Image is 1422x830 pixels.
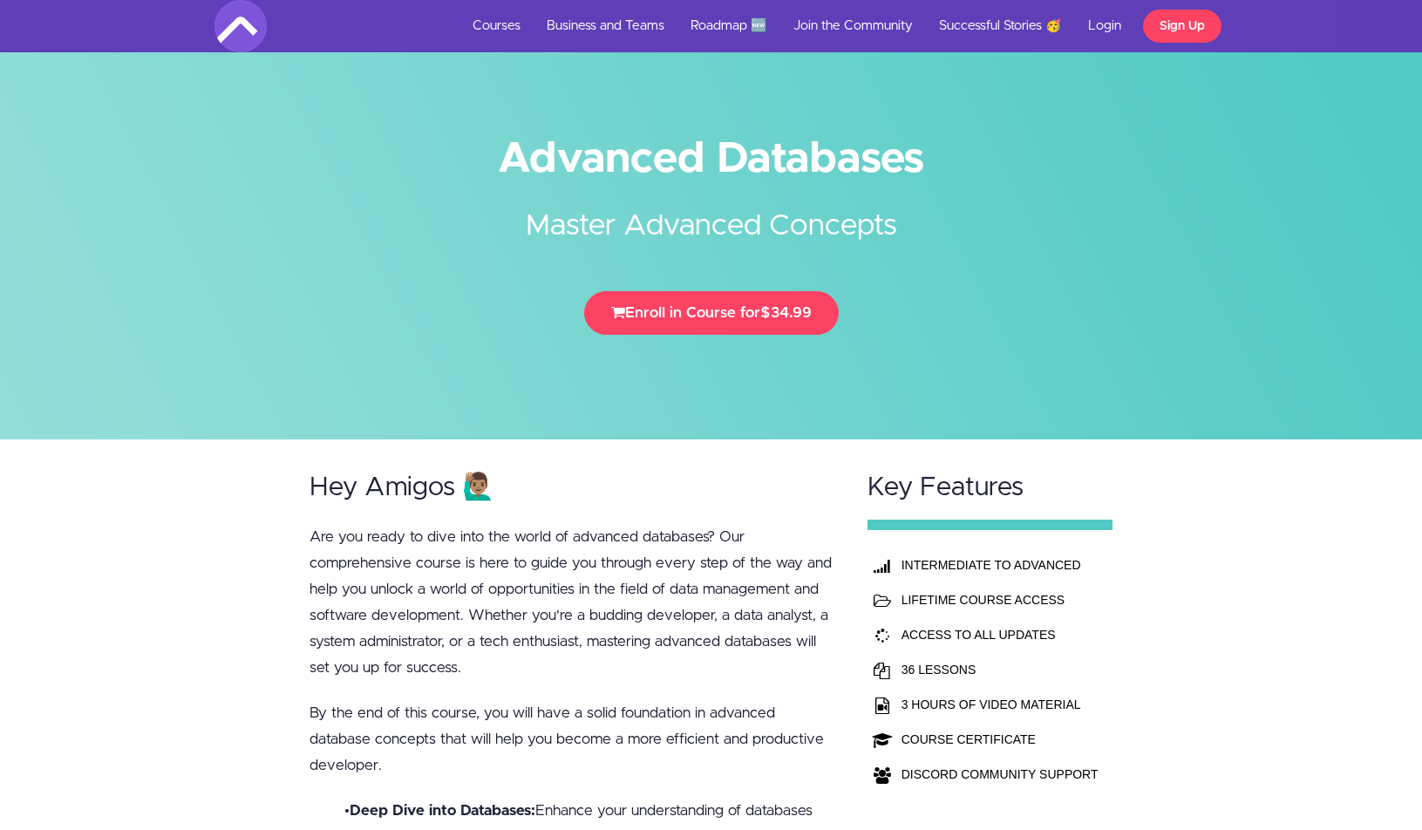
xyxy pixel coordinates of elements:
h2: Master Advanced Concepts [384,179,1038,248]
p: By the end of this course, you will have a solid foundation in advanced database concepts that wi... [310,700,834,779]
td: LIFETIME COURSE ACCESS [897,582,1103,617]
span: $34.99 [760,305,812,320]
button: Enroll in Course for$34.99 [584,291,839,335]
a: Sign Up [1143,10,1221,43]
td: 36 LESSONS [897,652,1103,687]
td: DISCORD COMMUNITY SUPPORT [897,757,1103,792]
td: COURSE CERTIFICATE [897,722,1103,757]
td: ACCESS TO ALL UPDATES [897,617,1103,652]
p: Are you ready to dive into the world of advanced databases? Our comprehensive course is here to g... [310,524,834,681]
h2: Key Features [867,473,1113,502]
h1: Advanced Databases [214,139,1208,179]
th: INTERMEDIATE TO ADVANCED [897,548,1103,582]
td: 3 HOURS OF VIDEO MATERIAL [897,687,1103,722]
b: Deep Dive into Databases: [350,803,535,818]
h2: Hey Amigos 🙋🏽‍♂️ [310,473,834,502]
